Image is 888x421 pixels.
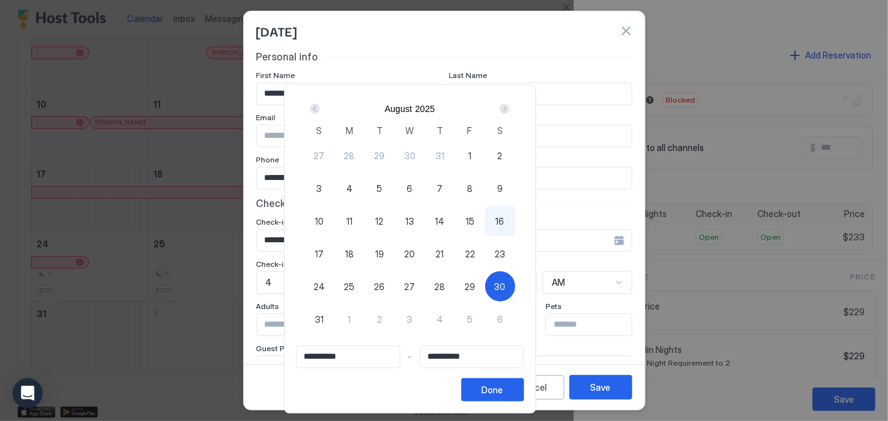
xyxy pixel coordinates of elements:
[346,182,353,195] span: 4
[395,304,425,334] button: 3
[468,149,471,162] span: 1
[437,182,442,195] span: 7
[334,173,365,203] button: 4
[344,280,354,293] span: 25
[436,149,444,162] span: 31
[468,124,473,137] span: F
[304,271,334,301] button: 24
[346,124,353,137] span: M
[434,280,445,293] span: 28
[385,104,412,114] button: August
[425,239,455,269] button: 21
[425,304,455,334] button: 4
[485,140,515,171] button: 2
[395,239,425,269] button: 20
[314,149,325,162] span: 27
[455,239,485,269] button: 22
[461,378,524,401] button: Done
[467,313,473,326] span: 5
[407,313,412,326] span: 3
[334,239,365,269] button: 18
[464,280,475,293] span: 29
[365,173,395,203] button: 5
[466,215,474,228] span: 15
[334,140,365,171] button: 28
[437,124,443,137] span: T
[495,101,512,116] button: Next
[334,206,365,236] button: 11
[485,304,515,334] button: 6
[395,140,425,171] button: 30
[334,304,365,334] button: 1
[13,378,43,408] div: Open Intercom Messenger
[314,280,325,293] span: 24
[485,271,515,301] button: 30
[304,140,334,171] button: 27
[345,247,354,261] span: 18
[348,313,351,326] span: 1
[307,101,324,116] button: Prev
[425,173,455,203] button: 7
[497,182,503,195] span: 9
[455,271,485,301] button: 29
[365,206,395,236] button: 12
[304,206,334,236] button: 10
[405,124,414,137] span: W
[334,271,365,301] button: 25
[497,124,503,137] span: S
[404,280,415,293] span: 27
[455,206,485,236] button: 15
[395,206,425,236] button: 13
[376,124,383,137] span: T
[304,173,334,203] button: 3
[316,124,322,137] span: S
[315,313,324,326] span: 31
[317,182,322,195] span: 3
[435,215,444,228] span: 14
[405,215,414,228] span: 13
[374,149,385,162] span: 29
[467,182,473,195] span: 8
[395,173,425,203] button: 6
[375,247,384,261] span: 19
[455,173,485,203] button: 8
[425,271,455,301] button: 28
[346,215,353,228] span: 11
[455,140,485,171] button: 1
[408,351,412,362] span: -
[485,239,515,269] button: 23
[377,313,382,326] span: 2
[374,280,385,293] span: 26
[375,215,383,228] span: 12
[297,346,400,368] input: Input Field
[485,173,515,203] button: 9
[425,140,455,171] button: 31
[376,182,382,195] span: 5
[404,247,415,261] span: 20
[437,313,443,326] span: 4
[495,247,505,261] span: 23
[495,280,506,293] span: 30
[404,149,415,162] span: 30
[365,271,395,301] button: 26
[344,149,354,162] span: 28
[485,206,515,236] button: 16
[395,271,425,301] button: 27
[415,104,435,114] button: 2025
[420,346,523,368] input: Input Field
[465,247,475,261] span: 22
[304,239,334,269] button: 17
[407,182,412,195] span: 6
[425,206,455,236] button: 14
[365,140,395,171] button: 29
[496,215,505,228] span: 16
[436,247,444,261] span: 21
[365,239,395,269] button: 19
[315,215,324,228] span: 10
[315,247,324,261] span: 17
[304,304,334,334] button: 31
[365,304,395,334] button: 2
[482,383,503,396] div: Done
